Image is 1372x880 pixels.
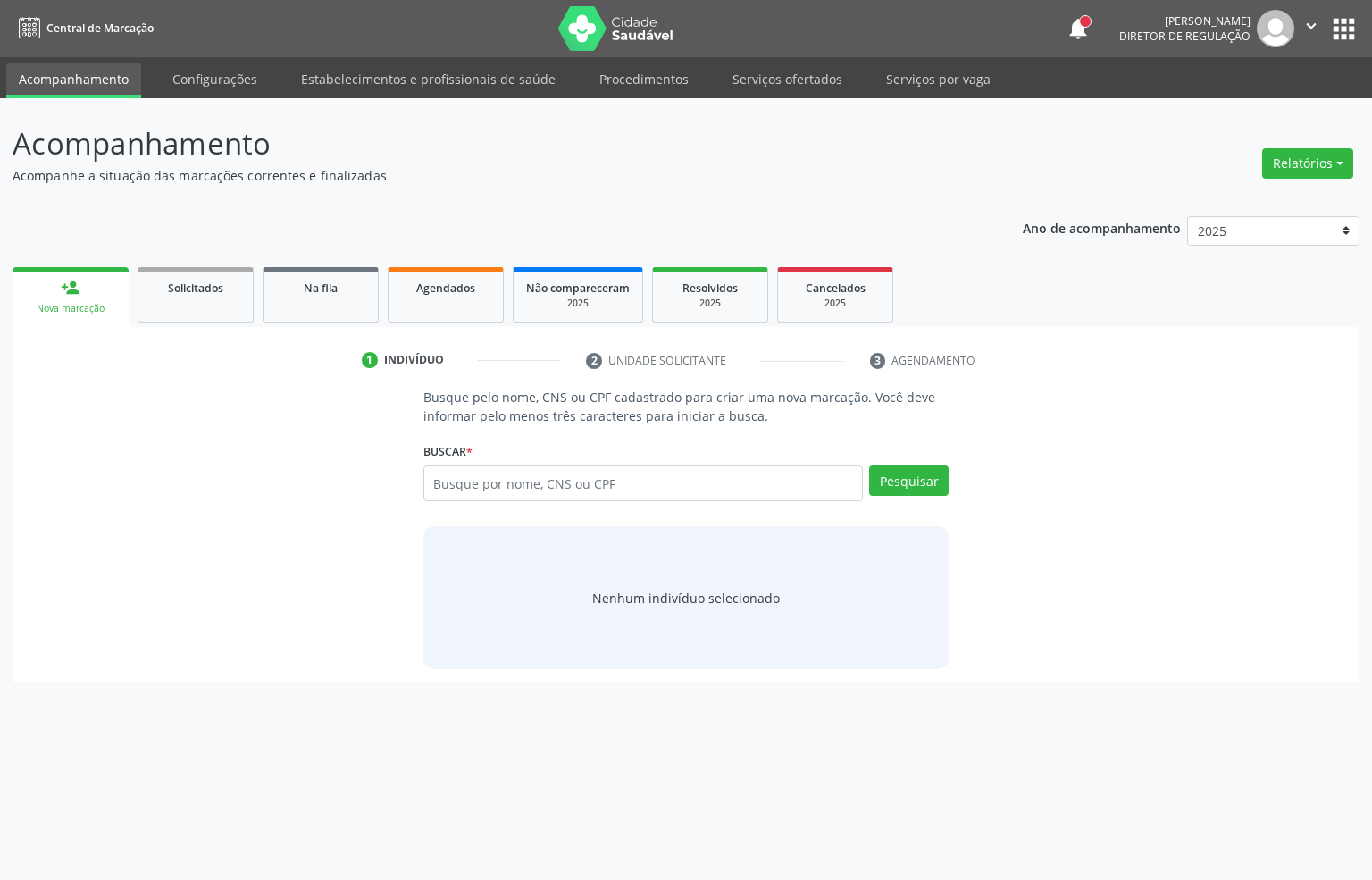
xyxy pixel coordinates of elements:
p: Busque pelo nome, CNS ou CPF cadastrado para criar uma nova marcação. Você deve informar pelo men... [423,388,950,425]
span: Cancelados [806,281,866,296]
div: 2025 [791,297,880,310]
a: Estabelecimentos e profissionais de saúde [289,63,568,95]
div: 2025 [526,297,630,310]
input: Busque por nome, CNS ou CPF [423,465,864,501]
p: Acompanhe a situação das marcações correntes e finalizadas [13,166,956,185]
span: Central de Marcação [46,21,154,36]
a: Procedimentos [587,63,701,95]
div: Nenhum indivíduo selecionado [592,589,780,608]
label: Buscar [423,438,473,465]
button: Pesquisar [869,465,949,496]
div: person_add [61,278,80,298]
span: Resolvidos [682,281,738,296]
p: Acompanhamento [13,122,956,166]
div: Indivíduo [384,352,444,368]
div: 1 [362,352,378,368]
a: Configurações [160,63,270,95]
span: Não compareceram [526,281,630,296]
p: Ano de acompanhamento [1023,216,1181,239]
div: [PERSON_NAME] [1119,13,1251,29]
span: Diretor de regulação [1119,29,1251,44]
button:  [1294,10,1328,47]
a: Serviços ofertados [720,63,855,95]
img: img [1257,10,1294,47]
div: Nova marcação [25,302,116,315]
a: Serviços por vaga [874,63,1003,95]
div: 2025 [665,297,755,310]
span: Solicitados [168,281,223,296]
button: notifications [1066,16,1091,41]
button: apps [1328,13,1359,45]
a: Central de Marcação [13,13,154,43]
span: Na fila [304,281,338,296]
a: Acompanhamento [6,63,141,98]
button: Relatórios [1262,148,1353,179]
i:  [1301,16,1321,36]
span: Agendados [416,281,475,296]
